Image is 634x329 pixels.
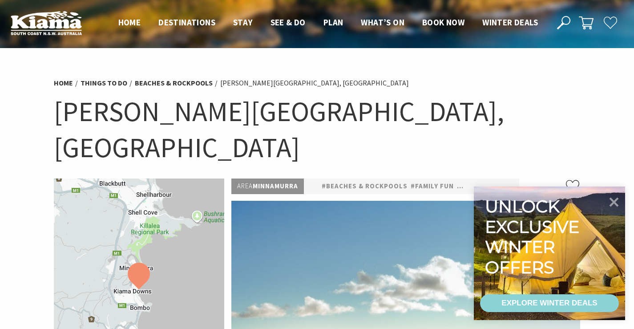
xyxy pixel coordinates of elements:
a: Home [54,78,73,88]
span: Home [118,17,141,28]
span: Destinations [158,17,215,28]
div: EXPLORE WINTER DEALS [501,294,597,312]
a: #Family Fun [411,181,454,192]
img: Kiama Logo [11,11,82,35]
a: EXPLORE WINTER DEALS [480,294,619,312]
p: Minnamurra [231,179,304,194]
nav: Main Menu [109,16,547,30]
h1: [PERSON_NAME][GEOGRAPHIC_DATA], [GEOGRAPHIC_DATA] [54,93,581,165]
a: #Beaches & Rockpools [322,181,408,192]
span: Plan [323,17,343,28]
span: Winter Deals [482,17,538,28]
span: What’s On [361,17,404,28]
span: Stay [233,17,253,28]
li: [PERSON_NAME][GEOGRAPHIC_DATA], [GEOGRAPHIC_DATA] [220,77,409,89]
div: Unlock exclusive winter offers [485,196,583,277]
span: Book now [422,17,464,28]
a: Beaches & Rockpools [135,78,213,88]
span: Area [237,182,253,190]
a: Things To Do [81,78,127,88]
span: See & Do [271,17,306,28]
